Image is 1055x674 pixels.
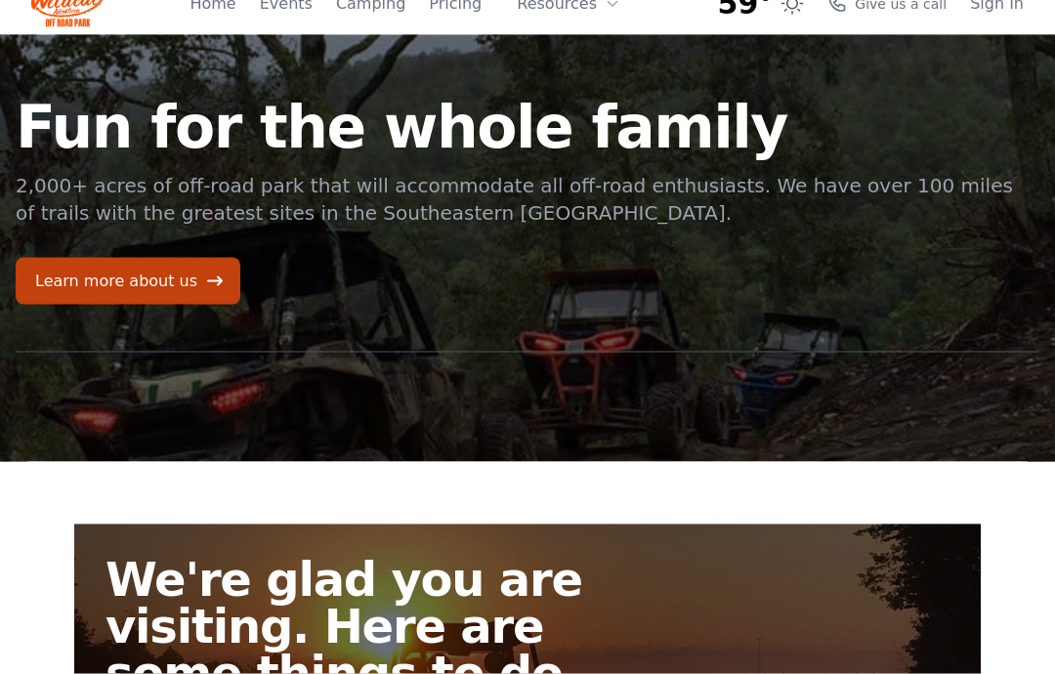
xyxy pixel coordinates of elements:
h1: Fun for the whole family [16,98,1016,156]
a: Learn more about us [16,258,240,305]
p: 2,000+ acres of off-road park that will accommodate all off-road enthusiasts. We have over 100 mi... [16,172,1016,227]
